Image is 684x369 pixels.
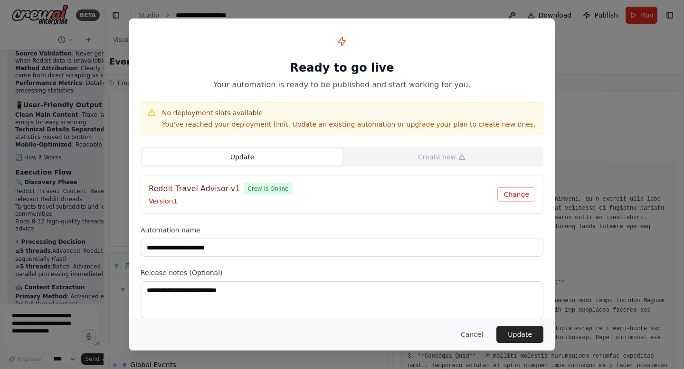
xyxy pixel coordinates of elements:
button: Cancel [453,326,491,343]
button: Update [496,326,543,343]
label: Automation name [141,225,543,235]
h4: Reddit Travel Advisor-v1 [149,183,240,194]
button: Change [497,187,535,202]
h4: No deployment slots available [162,108,536,118]
label: Release notes (Optional) [141,268,543,277]
p: Version 1 [149,196,497,206]
button: Update [142,148,342,166]
span: Crew is Online [244,183,292,194]
h1: Ready to go live [141,60,543,75]
p: You've reached your deployment limit. Update an existing automation or upgrade your plan to creat... [162,120,536,129]
button: Create new [342,148,541,166]
p: Your automation is ready to be published and start working for you. [141,79,543,91]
